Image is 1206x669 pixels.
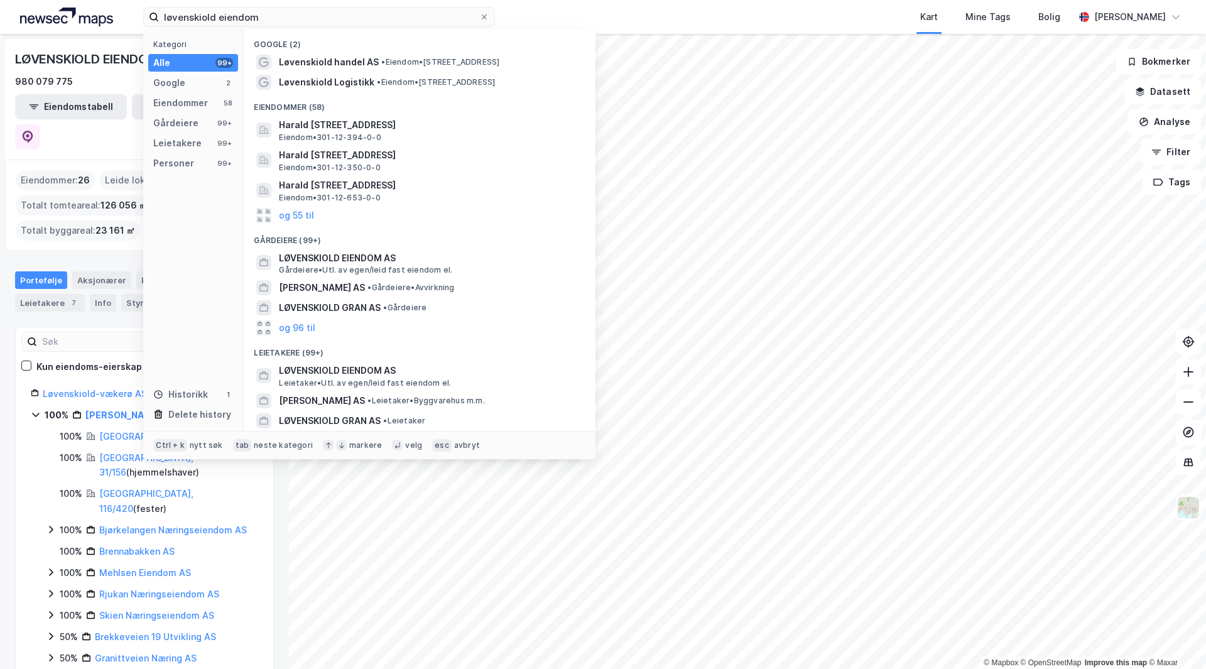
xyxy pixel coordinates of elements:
div: 7 [67,296,80,309]
img: Z [1176,496,1200,519]
button: og 55 til [279,208,314,223]
div: 99+ [215,158,233,168]
button: og 96 til [279,320,315,335]
span: • [383,303,387,312]
div: avbryt [454,440,480,450]
span: • [377,77,381,87]
span: Leietaker • Utl. av egen/leid fast eiendom el. [279,378,451,388]
span: Eiendom • [STREET_ADDRESS] [377,77,495,87]
div: 100% [60,587,82,602]
a: OpenStreetMap [1021,658,1082,667]
span: Eiendom • 301-12-653-0-0 [279,193,380,203]
div: Totalt byggareal : [16,220,140,241]
div: ( fester ) [99,486,258,516]
div: 58 [223,98,233,108]
img: logo.a4113a55bc3d86da70a041830d287a7e.svg [20,8,113,26]
a: Mapbox [984,658,1018,667]
div: neste kategori [254,440,313,450]
span: Leietaker • Byggvarehus m.m. [367,396,484,406]
div: Portefølje [15,271,67,289]
div: Totalt tomteareal : [16,195,153,215]
span: • [381,57,385,67]
div: Gårdeiere (99+) [244,226,595,248]
iframe: Chat Widget [1143,609,1206,669]
div: 50% [60,651,78,666]
div: 980 079 775 [15,74,73,89]
span: Harald [STREET_ADDRESS] [279,178,580,193]
div: 100% [60,565,82,580]
a: Improve this map [1085,658,1147,667]
span: Gårdeiere • Avvirkning [367,283,454,293]
button: Bokmerker [1116,49,1201,74]
div: 2 [223,78,233,88]
div: Gårdeiere [153,116,198,131]
div: Kontrollprogram for chat [1143,609,1206,669]
div: Alle [153,55,170,70]
div: Kart [920,9,938,24]
div: Kun eiendoms-eierskap [36,359,142,374]
div: ( fester ) [99,429,254,444]
a: Skien Næringseiendom AS [99,610,214,621]
div: LØVENSKIOLD EIENDOM AS [15,49,181,69]
div: Leide lokasjoner : [100,170,189,190]
div: esc [432,439,452,452]
button: Leietakertabell [132,94,244,119]
div: 99+ [215,58,233,68]
span: Løvenskiold handel AS [279,55,379,70]
a: Bjørkelangen Næringseiendom AS [99,525,247,535]
button: Analyse [1128,109,1201,134]
span: • [383,416,387,425]
a: [PERSON_NAME] AS [85,410,177,420]
span: 23 161 ㎡ [95,223,135,238]
div: Bolig [1038,9,1060,24]
span: LØVENSKIOLD EIENDOM AS [279,251,580,266]
span: Løvenskiold Logistikk [279,75,374,90]
div: 100% [60,523,82,538]
div: Delete history [168,407,231,422]
span: Harald [STREET_ADDRESS] [279,117,580,133]
div: markere [349,440,382,450]
div: Styret [121,294,173,312]
span: 126 056 ㎡ [100,198,148,213]
div: 99+ [215,138,233,148]
div: nytt søk [190,440,223,450]
span: Eiendom • 301-12-350-0-0 [279,163,380,173]
span: Gårdeiere • Utl. av egen/leid fast eiendom el. [279,265,452,275]
div: Eiendommer (58) [244,92,595,115]
div: 99+ [215,118,233,128]
div: Ctrl + k [153,439,187,452]
span: LØVENSKIOLD GRAN AS [279,413,381,428]
button: Datasett [1124,79,1201,104]
div: Eiendommer [136,271,215,289]
span: Leietaker [383,416,425,426]
button: Tags [1143,170,1201,195]
div: Info [90,294,116,312]
span: • [367,396,371,405]
span: Harald [STREET_ADDRESS] [279,148,580,163]
div: 100% [60,450,82,465]
span: 26 [78,173,90,188]
span: Eiendom • 301-12-394-0-0 [279,133,381,143]
div: Google [153,75,185,90]
div: 100% [60,429,82,444]
span: Gårdeiere [383,303,426,313]
div: [PERSON_NAME] [1094,9,1166,24]
div: ( hjemmelshaver ) [99,450,258,481]
div: Leietakere [15,294,85,312]
div: Google (2) [244,30,595,52]
a: Granittveien Næring AS [95,653,197,663]
a: [GEOGRAPHIC_DATA], 16/24 [99,431,220,442]
div: Historikk [153,387,208,402]
a: Løvenskiold-vækerø AS [43,388,147,399]
div: velg [405,440,422,450]
div: Personer [153,156,194,171]
div: 100% [60,544,82,559]
span: [PERSON_NAME] AS [279,280,365,295]
a: Rjukan Næringseiendom AS [99,589,219,599]
a: [GEOGRAPHIC_DATA], 116/420 [99,488,193,514]
div: 1 [223,389,233,400]
span: [PERSON_NAME] AS [279,393,365,408]
span: LØVENSKIOLD EIENDOM AS [279,363,580,378]
button: Eiendomstabell [15,94,127,119]
a: Brennabakken AS [99,546,175,557]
